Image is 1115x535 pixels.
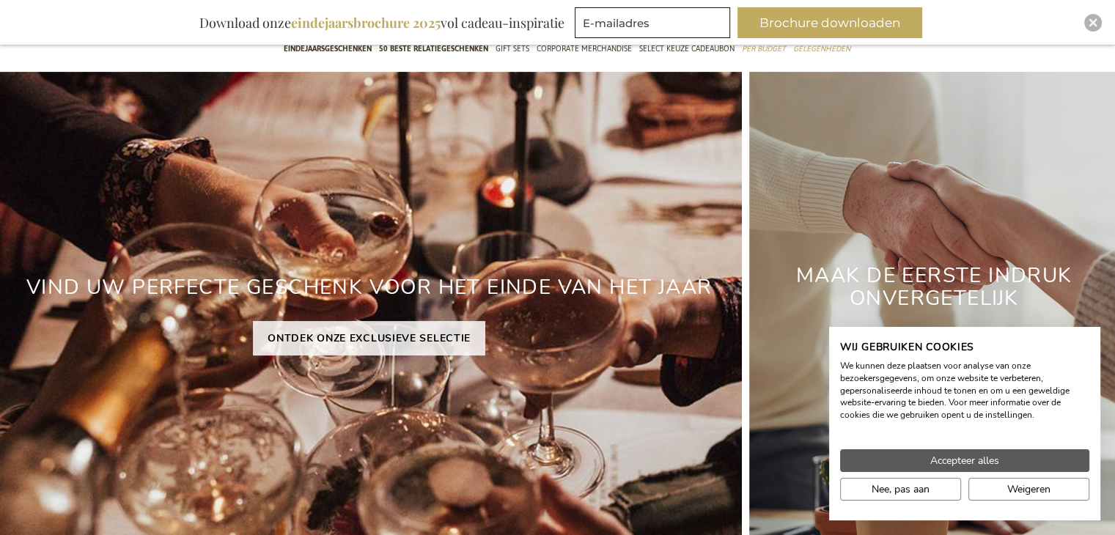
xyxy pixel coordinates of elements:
a: ONTDEK ONZE EXCLUSIEVE SELECTIE [253,321,485,355]
h2: Wij gebruiken cookies [840,341,1089,354]
span: Per Budget [742,41,786,56]
b: eindejaarsbrochure 2025 [291,14,441,32]
button: Brochure downloaden [737,7,922,38]
span: Eindejaarsgeschenken [284,41,372,56]
span: Gift Sets [496,41,529,56]
img: Close [1089,18,1097,27]
span: Weigeren [1007,481,1050,497]
span: Corporate Merchandise [537,41,632,56]
input: E-mailadres [575,7,730,38]
p: We kunnen deze plaatsen voor analyse van onze bezoekersgegevens, om onze website te verbeteren, g... [840,360,1089,421]
span: Gelegenheden [793,41,850,56]
button: Alle cookies weigeren [968,478,1089,501]
div: Close [1084,14,1102,32]
span: Select Keuze Cadeaubon [639,41,735,56]
div: Download onze vol cadeau-inspiratie [193,7,571,38]
form: marketing offers and promotions [575,7,735,43]
button: Pas cookie voorkeuren aan [840,478,961,501]
button: Accepteer alle cookies [840,449,1089,472]
span: Accepteer alles [930,453,999,468]
span: 50 beste relatiegeschenken [379,41,488,56]
span: Nee, pas aan [872,481,930,497]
